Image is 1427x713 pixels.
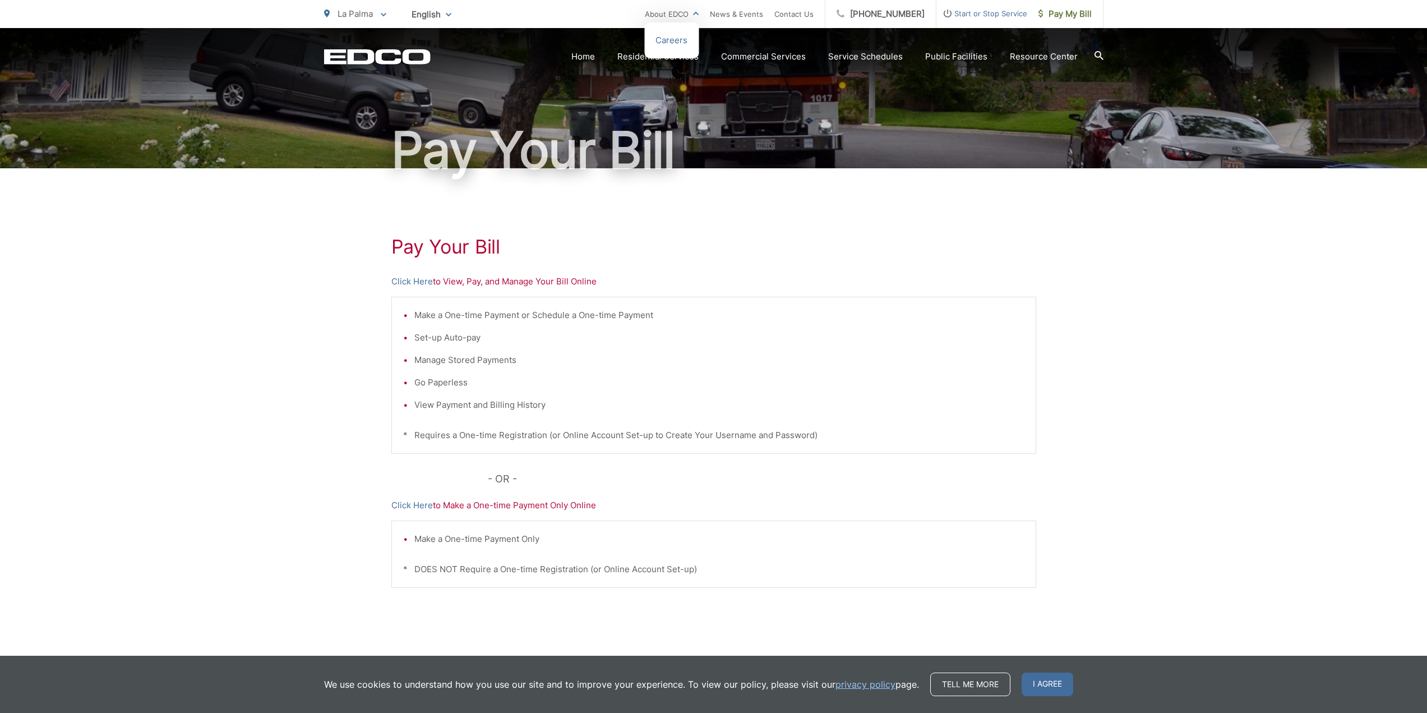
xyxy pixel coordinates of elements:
p: * DOES NOT Require a One-time Registration (or Online Account Set-up) [403,563,1024,576]
p: to Make a One-time Payment Only Online [391,499,1036,512]
a: About EDCO [645,7,699,21]
li: Go Paperless [414,376,1024,389]
a: Service Schedules [828,50,903,63]
a: Residential Services [617,50,699,63]
li: Make a One-time Payment or Schedule a One-time Payment [414,309,1024,322]
a: privacy policy [835,678,895,691]
li: Set-up Auto-pay [414,331,1024,344]
a: Home [571,50,595,63]
a: Contact Us [774,7,814,21]
span: Pay My Bill [1038,7,1092,21]
li: Manage Stored Payments [414,353,1024,367]
a: Commercial Services [721,50,806,63]
li: View Payment and Billing History [414,398,1024,412]
h1: Pay Your Bill [324,122,1103,178]
a: Resource Center [1010,50,1078,63]
a: Click Here [391,275,433,288]
p: * Requires a One-time Registration (or Online Account Set-up to Create Your Username and Password) [403,429,1024,442]
a: Tell me more [930,673,1010,696]
p: to View, Pay, and Manage Your Bill Online [391,275,1036,288]
a: Click Here [391,499,433,512]
a: EDCD logo. Return to the homepage. [324,49,431,65]
li: Make a One-time Payment Only [414,532,1024,546]
span: I agree [1022,673,1073,696]
p: - OR - [488,471,1036,487]
h1: Pay Your Bill [391,236,1036,258]
a: Careers [655,34,687,47]
p: We use cookies to understand how you use our site and to improve your experience. To view our pol... [324,678,919,691]
span: La Palma [338,8,373,19]
span: English [403,4,460,24]
a: News & Events [710,7,763,21]
a: Public Facilities [925,50,987,63]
